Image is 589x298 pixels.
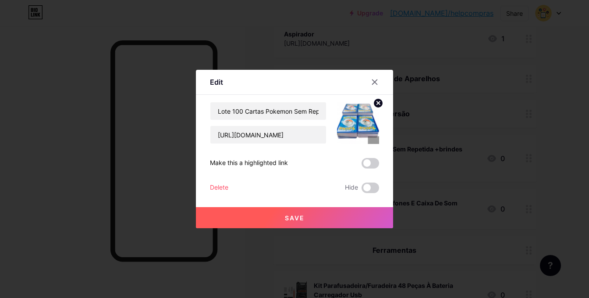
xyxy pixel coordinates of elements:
input: Title [210,102,326,120]
button: Save [196,207,393,228]
div: Make this a highlighted link [210,158,288,169]
span: Hide [345,183,358,193]
div: Delete [210,183,228,193]
img: link_thumbnail [337,102,379,144]
input: URL [210,126,326,144]
span: Save [285,214,305,222]
div: Edit [210,77,223,87]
